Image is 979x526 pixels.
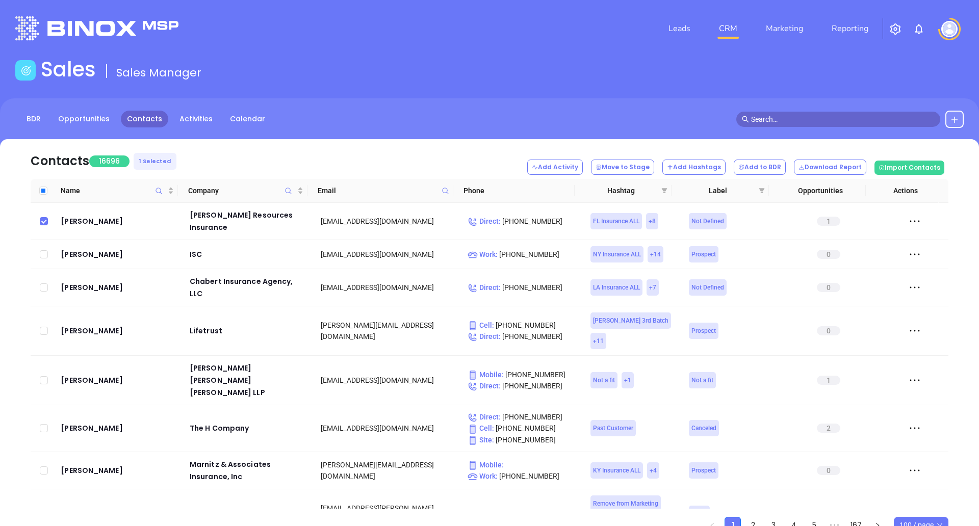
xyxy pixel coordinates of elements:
[817,283,840,292] span: 0
[664,18,694,39] a: Leads
[453,179,575,203] th: Phone
[468,371,504,379] span: Mobile :
[61,215,175,227] a: [PERSON_NAME]
[468,320,576,331] p: [PHONE_NUMBER]
[468,369,576,380] p: [PHONE_NUMBER]
[468,470,576,482] p: [PHONE_NUMBER]
[61,464,175,477] a: [PERSON_NAME]
[15,16,178,40] img: logo
[468,249,576,260] p: [PHONE_NUMBER]
[468,382,501,390] span: Direct :
[794,160,866,175] button: Download Report
[321,459,454,482] div: [PERSON_NAME][EMAIL_ADDRESS][DOMAIN_NAME]
[649,282,656,293] span: + 7
[188,185,295,196] span: Company
[691,325,716,336] span: Prospect
[190,275,306,300] div: Chabert Insurance Agency, LLC
[593,315,668,326] span: [PERSON_NAME] 3rd Batch
[321,249,454,260] div: [EMAIL_ADDRESS][DOMAIN_NAME]
[61,422,175,434] a: [PERSON_NAME]
[321,375,454,386] div: [EMAIL_ADDRESS][DOMAIN_NAME]
[593,465,640,476] span: KY Insurance ALL
[468,380,576,391] p: [PHONE_NUMBER]
[874,161,944,175] button: Import Contacts
[585,185,657,196] span: Hashtag
[691,423,716,434] span: Canceled
[121,111,168,127] a: Contacts
[468,436,494,444] span: Site :
[61,185,166,196] span: Name
[468,282,576,293] p: [PHONE_NUMBER]
[468,411,576,423] p: [PHONE_NUMBER]
[662,160,726,175] button: Add Hashtags
[649,216,656,227] span: + 8
[20,111,47,127] a: BDR
[715,18,741,39] a: CRM
[817,326,840,335] span: 0
[762,18,807,39] a: Marketing
[468,321,494,329] span: Cell :
[889,23,901,35] img: iconSetting
[52,111,116,127] a: Opportunities
[593,423,633,434] span: Past Customer
[817,466,840,475] span: 0
[593,375,615,386] span: Not a fit
[828,18,872,39] a: Reporting
[593,498,658,509] span: Remove from Marketing
[468,283,501,292] span: Direct :
[742,116,749,123] span: search
[61,508,175,520] a: [PERSON_NAME]
[468,217,501,225] span: Direct :
[61,281,175,294] a: [PERSON_NAME]
[321,216,454,227] div: [EMAIL_ADDRESS][DOMAIN_NAME]
[321,503,454,525] div: [EMAIL_ADDRESS][PERSON_NAME][DOMAIN_NAME]
[61,248,175,260] a: [PERSON_NAME]
[190,209,306,233] a: [PERSON_NAME] Resources Insurance
[468,331,576,342] p: [PHONE_NUMBER]
[817,376,840,385] span: 1
[190,248,306,260] div: ISC
[734,160,786,175] button: Add to BDR
[593,335,604,347] span: + 11
[178,179,307,203] th: Company
[321,320,454,342] div: [PERSON_NAME][EMAIL_ADDRESS][DOMAIN_NAME]
[682,185,754,196] span: Label
[468,250,498,258] span: Work :
[691,249,716,260] span: Prospect
[190,458,306,483] a: Marnitz & Associates Insurance, Inc
[659,183,669,198] span: filter
[190,325,306,337] a: Lifetrust
[61,374,175,386] a: [PERSON_NAME]
[318,185,437,196] span: Email
[941,21,958,37] img: user
[691,375,713,386] span: Not a fit
[190,362,306,399] a: [PERSON_NAME] [PERSON_NAME] [PERSON_NAME] LLP
[593,249,641,260] span: NY Insurance ALL
[134,153,176,170] div: 1 Selected
[691,508,707,519] span: Avoid
[116,65,201,81] span: Sales Manager
[691,216,724,227] span: Not Defined
[468,461,504,469] span: Mobile :
[190,422,306,434] div: The H Company
[691,465,716,476] span: Prospect
[321,282,454,293] div: [EMAIL_ADDRESS][DOMAIN_NAME]
[468,508,576,519] p: [PHONE_NUMBER]
[468,216,576,227] p: [PHONE_NUMBER]
[759,188,765,194] span: filter
[591,160,654,175] button: Move to Stage
[190,508,306,520] a: [PERSON_NAME] Associates
[751,114,935,125] input: Search…
[41,57,96,82] h1: Sales
[691,282,724,293] span: Not Defined
[61,325,175,337] a: [PERSON_NAME]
